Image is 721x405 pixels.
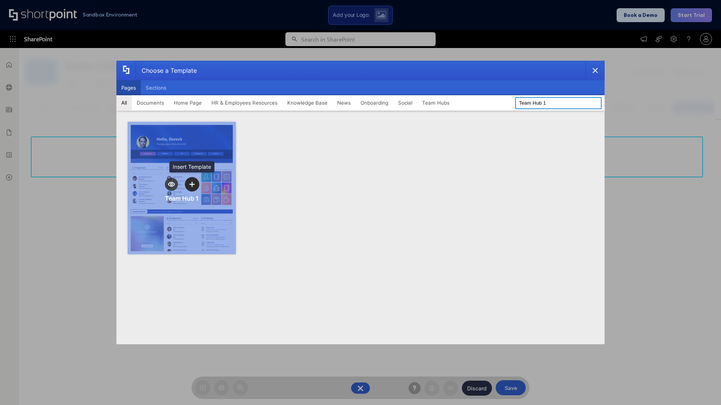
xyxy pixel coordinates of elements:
button: Home Page [169,95,207,110]
div: template selector [116,61,605,344]
iframe: Chat Widget [683,369,721,405]
button: HR & Employees Resources [207,95,282,110]
button: Team Hubs [417,95,454,110]
button: Documents [132,95,169,110]
button: Sections [141,80,171,95]
button: Knowledge Base [282,95,332,110]
div: Choose a Template [136,61,197,80]
button: Pages [116,80,141,95]
input: Search [515,97,602,109]
button: News [332,95,356,110]
div: Team Hub 1 [165,195,199,202]
button: Onboarding [356,95,393,110]
button: All [116,95,132,110]
button: Social [393,95,417,110]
